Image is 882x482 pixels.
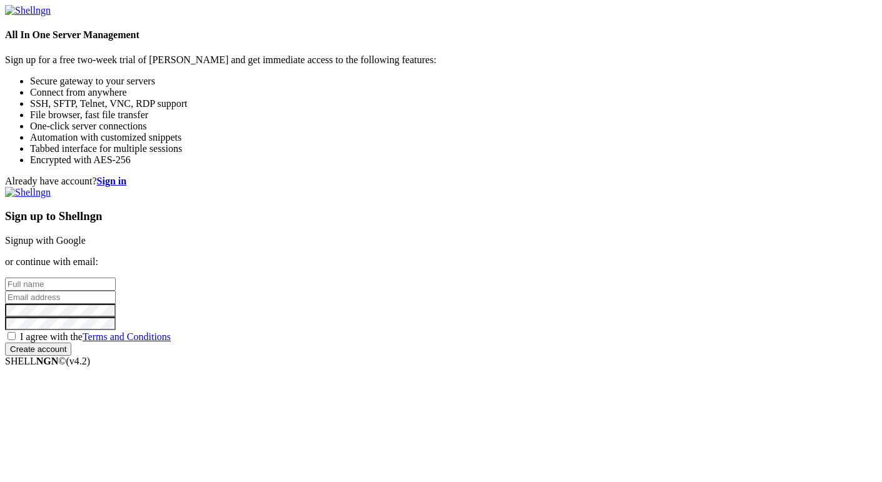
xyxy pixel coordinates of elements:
li: File browser, fast file transfer [30,109,877,121]
a: Signup with Google [5,235,86,246]
a: Sign in [97,176,127,186]
img: Shellngn [5,187,51,198]
input: Full name [5,278,116,291]
span: SHELL © [5,356,90,366]
input: Create account [5,343,71,356]
span: 4.2.0 [66,356,91,366]
li: Connect from anywhere [30,87,877,98]
li: Tabbed interface for multiple sessions [30,143,877,154]
li: Encrypted with AES-256 [30,154,877,166]
li: One-click server connections [30,121,877,132]
b: NGN [36,356,59,366]
p: or continue with email: [5,256,877,268]
li: SSH, SFTP, Telnet, VNC, RDP support [30,98,877,109]
div: Already have account? [5,176,877,187]
li: Automation with customized snippets [30,132,877,143]
p: Sign up for a free two-week trial of [PERSON_NAME] and get immediate access to the following feat... [5,54,877,66]
input: Email address [5,291,116,304]
li: Secure gateway to your servers [30,76,877,87]
input: I agree with theTerms and Conditions [8,332,16,340]
h4: All In One Server Management [5,29,877,41]
h3: Sign up to Shellngn [5,209,877,223]
img: Shellngn [5,5,51,16]
a: Terms and Conditions [83,331,171,342]
span: I agree with the [20,331,171,342]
